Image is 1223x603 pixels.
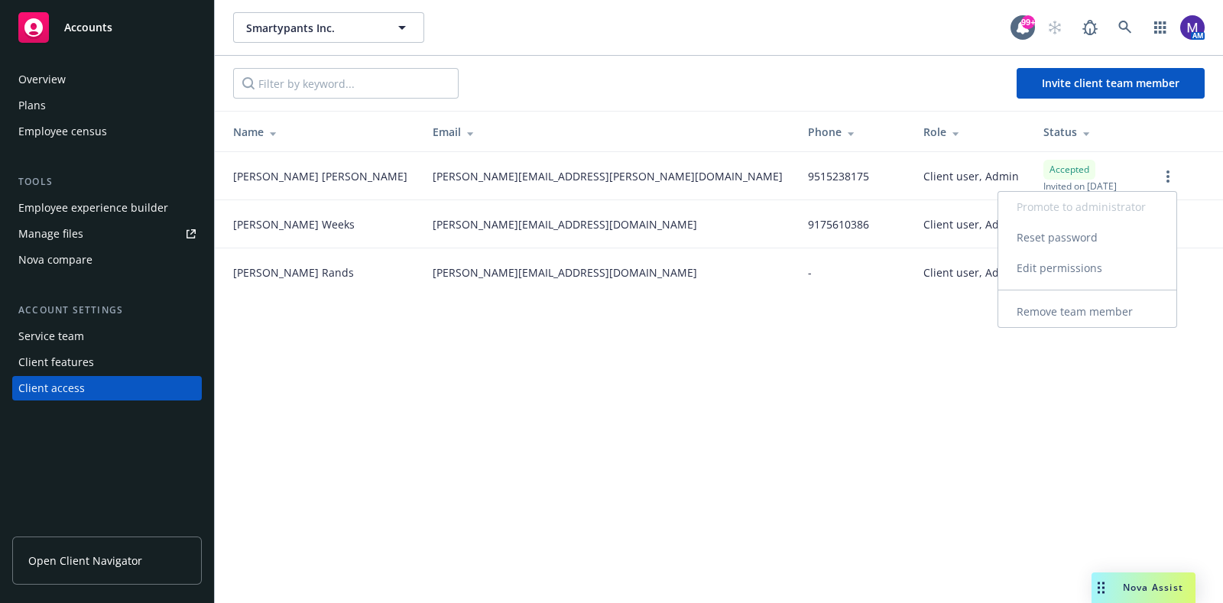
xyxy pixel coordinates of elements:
[18,222,83,246] div: Manage files
[1110,12,1140,43] a: Search
[998,297,1176,327] a: Remove team member
[18,67,66,92] div: Overview
[233,168,407,184] span: [PERSON_NAME] [PERSON_NAME]
[12,303,202,318] div: Account settings
[18,376,85,400] div: Client access
[1017,68,1205,99] button: Invite client team member
[233,68,459,99] input: Filter by keyword...
[18,324,84,349] div: Service team
[12,174,202,190] div: Tools
[12,248,202,272] a: Nova compare
[923,124,1020,140] div: Role
[64,21,112,34] span: Accounts
[12,196,202,220] a: Employee experience builder
[18,119,107,144] div: Employee census
[233,264,354,280] span: [PERSON_NAME] Rands
[1043,180,1117,193] span: Invited on [DATE]
[433,124,784,140] div: Email
[433,264,697,280] span: [PERSON_NAME][EMAIL_ADDRESS][DOMAIN_NAME]
[18,350,94,374] div: Client features
[28,553,142,569] span: Open Client Navigator
[808,168,869,184] span: 9515238175
[18,248,92,272] div: Nova compare
[1040,12,1070,43] a: Start snowing
[12,67,202,92] a: Overview
[12,222,202,246] a: Manage files
[433,216,697,232] span: [PERSON_NAME][EMAIL_ADDRESS][DOMAIN_NAME]
[1145,12,1176,43] a: Switch app
[923,264,1019,280] span: Client user, Admin
[12,350,202,374] a: Client features
[12,6,202,49] a: Accounts
[998,222,1176,253] a: Reset password
[433,168,783,184] span: [PERSON_NAME][EMAIL_ADDRESS][PERSON_NAME][DOMAIN_NAME]
[1075,12,1105,43] a: Report a Bug
[1043,124,1134,140] div: Status
[12,119,202,144] a: Employee census
[1180,15,1205,40] img: photo
[12,376,202,400] a: Client access
[808,216,869,232] span: 9175610386
[233,124,408,140] div: Name
[12,93,202,118] a: Plans
[1159,167,1177,186] a: more
[18,196,168,220] div: Employee experience builder
[808,264,812,280] span: -
[923,168,1019,184] span: Client user, Admin
[18,93,46,118] div: Plans
[1021,15,1035,29] div: 99+
[233,12,424,43] button: Smartypants Inc.
[12,324,202,349] a: Service team
[246,20,378,36] span: Smartypants Inc.
[923,216,1019,232] span: Client user, Admin
[1049,163,1089,177] span: Accepted
[1092,572,1111,603] div: Drag to move
[1042,76,1179,90] span: Invite client team member
[1123,581,1183,594] span: Nova Assist
[998,253,1176,284] a: Edit permissions
[233,216,355,232] span: [PERSON_NAME] Weeks
[1092,572,1195,603] button: Nova Assist
[808,124,898,140] div: Phone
